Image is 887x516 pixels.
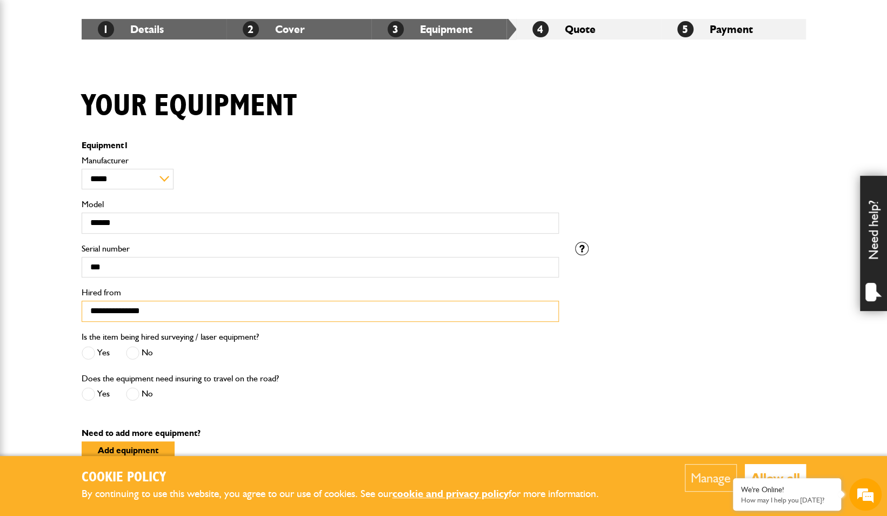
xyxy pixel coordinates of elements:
label: Does the equipment need insuring to travel on the road? [82,374,279,383]
span: 4 [532,21,549,37]
input: Enter your last name [14,100,197,124]
span: 3 [388,21,404,37]
li: Quote [516,19,661,39]
li: Payment [661,19,806,39]
input: Enter your email address [14,132,197,156]
span: 5 [677,21,693,37]
span: 1 [124,140,129,150]
p: How may I help you today? [741,496,833,504]
span: 1 [98,21,114,37]
li: Equipment [371,19,516,39]
textarea: Type your message and hit 'Enter' [14,196,197,325]
label: No [126,387,153,401]
label: Yes [82,387,110,401]
label: Hired from [82,288,559,297]
button: Add equipment [82,441,175,459]
em: Start Chat [147,333,196,348]
div: Minimize live chat window [177,5,203,31]
label: Yes [82,346,110,360]
img: d_20077148190_company_1631870298795_20077148190 [18,60,45,75]
p: Need to add more equipment? [82,429,806,438]
button: Allow all [745,464,806,492]
p: Equipment [82,141,559,150]
p: By continuing to use this website, you agree to our use of cookies. See our for more information. [82,486,617,502]
h2: Cookie Policy [82,469,617,486]
a: cookie and privacy policy [392,487,509,500]
input: Enter your phone number [14,164,197,188]
div: Chat with us now [56,61,182,75]
label: Is the item being hired surveying / laser equipment? [82,333,259,341]
button: Manage [685,464,737,492]
a: 2Cover [243,23,305,36]
label: Model [82,200,559,209]
label: Serial number [82,244,559,253]
div: We're Online! [741,485,833,494]
h1: Your equipment [82,88,297,124]
label: No [126,346,153,360]
div: Need help? [860,176,887,311]
a: 1Details [98,23,164,36]
label: Manufacturer [82,156,559,165]
span: 2 [243,21,259,37]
